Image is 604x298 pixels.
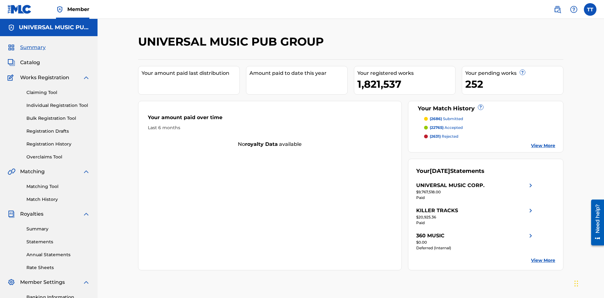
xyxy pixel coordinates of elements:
div: $20,925.36 [416,214,534,220]
span: Member Settings [20,279,65,286]
div: Your Match History [416,104,556,113]
a: Summary [26,226,90,232]
div: Deferred (Internal) [416,245,534,251]
img: expand [82,74,90,81]
a: (22765) accepted [424,125,556,130]
a: Match History [26,196,90,203]
h5: UNIVERSAL MUSIC PUB GROUP [19,24,90,31]
a: Bulk Registration Tool [26,115,90,122]
iframe: Resource Center [586,197,604,249]
img: expand [82,279,90,286]
span: (2686) [430,116,442,121]
span: Matching [20,168,45,175]
img: Member Settings [8,279,15,286]
a: (2686) submitted [424,116,556,122]
img: Catalog [8,59,15,66]
span: [DATE] [430,168,450,174]
strong: royalty data [245,141,278,147]
img: Works Registration [8,74,16,81]
span: Works Registration [20,74,69,81]
div: Last 6 months [148,124,392,131]
a: Matching Tool [26,183,90,190]
span: ? [520,70,525,75]
a: UNIVERSAL MUSIC CORP.right chevron icon$9,767,518.00Paid [416,182,534,201]
div: $9,767,518.00 [416,189,534,195]
div: Paid [416,220,534,226]
a: Statements [26,239,90,245]
img: expand [82,168,90,175]
div: 252 [465,77,563,91]
span: (22765) [430,125,444,130]
div: Help [568,3,580,16]
img: Summary [8,44,15,51]
p: submitted [430,116,463,122]
img: right chevron icon [527,182,534,189]
div: Drag [574,274,578,293]
img: Accounts [8,24,15,31]
div: Your amount paid last distribution [142,69,239,77]
p: rejected [430,134,458,139]
div: 1,821,537 [357,77,455,91]
div: Your registered works [357,69,455,77]
div: Your amount paid over time [148,114,392,124]
span: Member [67,6,89,13]
div: Amount paid to date this year [249,69,347,77]
p: accepted [430,125,463,130]
div: KILLER TRACKS [416,207,458,214]
a: Claiming Tool [26,89,90,96]
a: View More [531,142,555,149]
div: Paid [416,195,534,201]
h2: UNIVERSAL MUSIC PUB GROUP [138,35,327,49]
img: search [554,6,561,13]
div: 360 MUSIC [416,232,445,240]
img: Top Rightsholder [56,6,64,13]
iframe: Chat Widget [573,268,604,298]
img: expand [82,210,90,218]
div: Your pending works [465,69,563,77]
a: 360 MUSICright chevron icon$0.00Deferred (Internal) [416,232,534,251]
img: Royalties [8,210,15,218]
a: Individual Registration Tool [26,102,90,109]
div: User Menu [584,3,596,16]
img: help [570,6,578,13]
img: right chevron icon [527,232,534,240]
img: MLC Logo [8,5,32,14]
a: KILLER TRACKSright chevron icon$20,925.36Paid [416,207,534,226]
span: (2631) [430,134,441,139]
a: SummarySummary [8,44,46,51]
a: CatalogCatalog [8,59,40,66]
a: Overclaims Tool [26,154,90,160]
a: Registration History [26,141,90,147]
div: No available [138,141,401,148]
a: View More [531,257,555,264]
a: Public Search [551,3,564,16]
div: $0.00 [416,240,534,245]
span: Catalog [20,59,40,66]
img: Matching [8,168,15,175]
span: Royalties [20,210,43,218]
div: UNIVERSAL MUSIC CORP. [416,182,484,189]
a: Annual Statements [26,251,90,258]
a: (2631) rejected [424,134,556,139]
div: Your Statements [416,167,484,175]
a: Rate Sheets [26,264,90,271]
span: Summary [20,44,46,51]
a: Registration Drafts [26,128,90,135]
img: right chevron icon [527,207,534,214]
span: ? [478,105,483,110]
